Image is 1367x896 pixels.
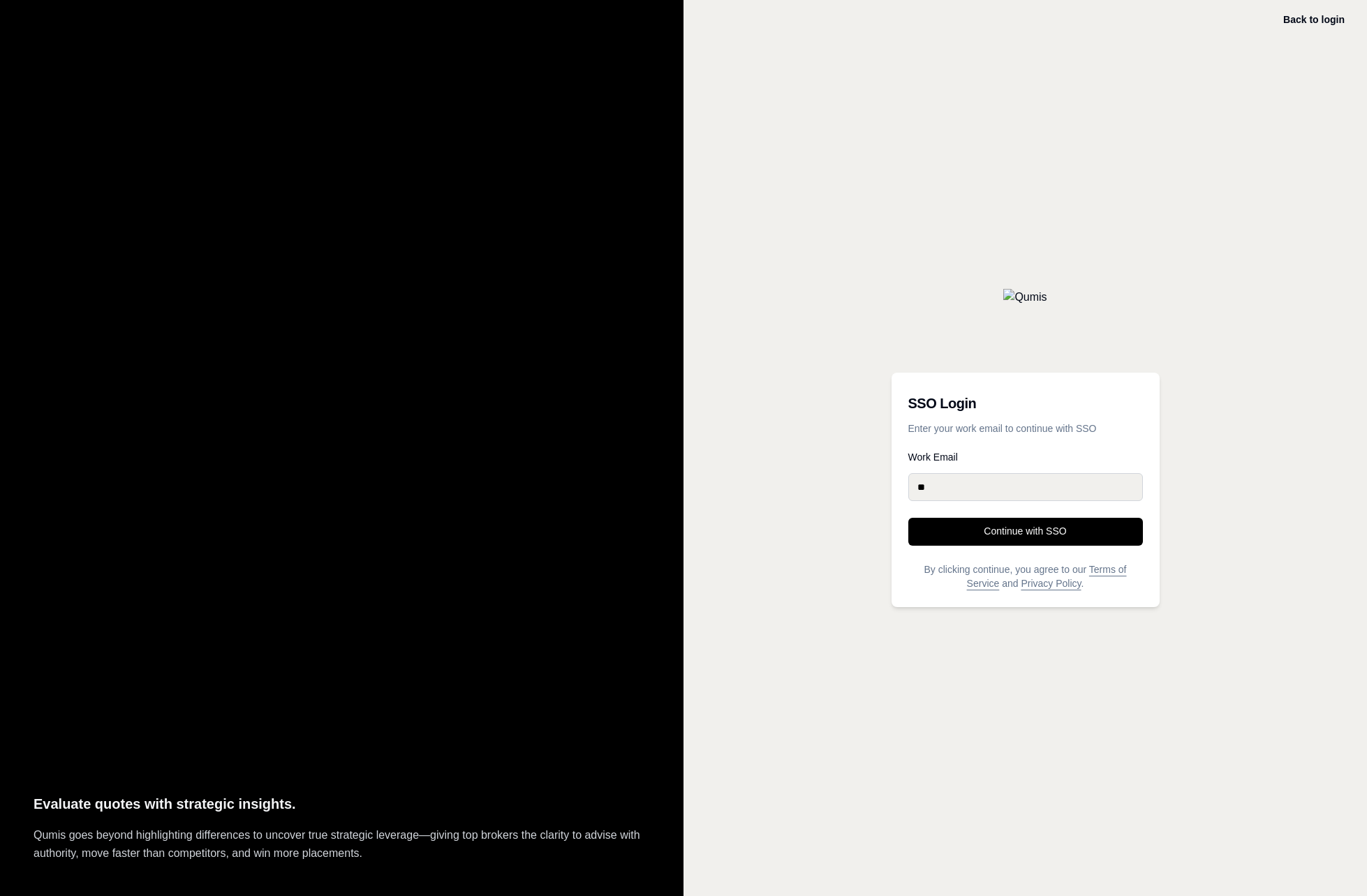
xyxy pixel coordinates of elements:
a: Back to login [1283,14,1345,25]
p: Evaluate quotes with strategic insights. [34,793,650,816]
a: Terms of Service [967,564,1127,589]
a: Privacy Policy [1021,578,1081,589]
p: Qumis goes beyond highlighting differences to uncover true strategic leverage—giving top brokers ... [34,826,650,863]
img: Qumis [1003,289,1047,306]
p: By clicking continue, you agree to our and . [908,562,1143,590]
label: Work Email [908,452,1143,462]
button: Continue with SSO [908,518,1143,546]
p: Enter your work email to continue with SSO [908,421,1143,435]
h3: SSO Login [908,389,1143,417]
